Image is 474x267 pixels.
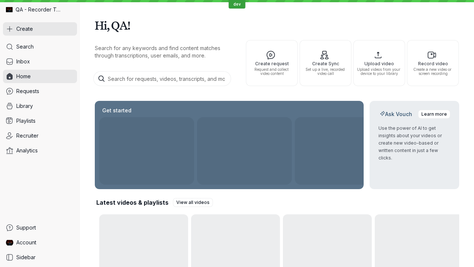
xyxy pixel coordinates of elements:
[303,61,348,66] span: Create Sync
[96,198,168,207] h2: Latest videos & playlists
[16,58,30,65] span: Inbox
[407,40,459,86] button: Record videoCreate a new video or screen recording
[3,40,77,53] a: Search
[16,224,36,231] span: Support
[3,22,77,36] button: Create
[3,70,77,83] a: Home
[3,3,77,16] div: QA - Recorder Testing
[101,107,133,114] h2: Get started
[3,251,77,264] a: Sidebar
[353,40,405,86] button: Upload videoUpload videos from your device to your library
[3,114,77,128] a: Playlists
[16,102,33,110] span: Library
[16,25,33,33] span: Create
[176,199,210,206] span: View all videos
[378,125,450,162] p: Use the power of AI to get insights about your videos or create new video-based or written conten...
[16,73,31,80] span: Home
[300,40,351,86] button: Create SyncSet up a live, recorded video call
[246,40,298,86] button: Create requestRequest and collect video content
[249,67,294,76] span: Request and collect video content
[3,99,77,113] a: Library
[303,67,348,76] span: Set up a live, recorded video call
[93,71,231,86] input: Search for requests, videos, transcripts, and more...
[16,88,39,95] span: Requests
[16,132,39,139] span: Recruiter
[249,61,294,66] span: Create request
[410,67,455,76] span: Create a new video or screen recording
[3,55,77,68] a: Inbox
[95,44,233,59] p: Search for any keywords and find content matches through transcriptions, user emails, and more.
[6,6,13,13] img: QA - Recorder Testing avatar
[6,239,13,246] img: QA Dev Recorder avatar
[357,61,402,66] span: Upload video
[16,147,38,154] span: Analytics
[16,254,36,261] span: Sidebar
[410,61,455,66] span: Record video
[3,144,77,157] a: Analytics
[418,110,450,119] a: Learn more
[378,111,414,118] h2: Ask Vouch
[3,85,77,98] a: Requests
[16,117,36,125] span: Playlists
[421,111,447,118] span: Learn more
[173,198,213,207] a: View all videos
[95,15,459,36] h1: Hi, QA!
[357,67,402,76] span: Upload videos from your device to your library
[16,6,63,13] span: QA - Recorder Testing
[3,236,77,249] a: QA Dev Recorder avatarAccount
[16,43,34,50] span: Search
[3,221,77,234] a: Support
[3,129,77,142] a: Recruiter
[16,239,36,246] span: Account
